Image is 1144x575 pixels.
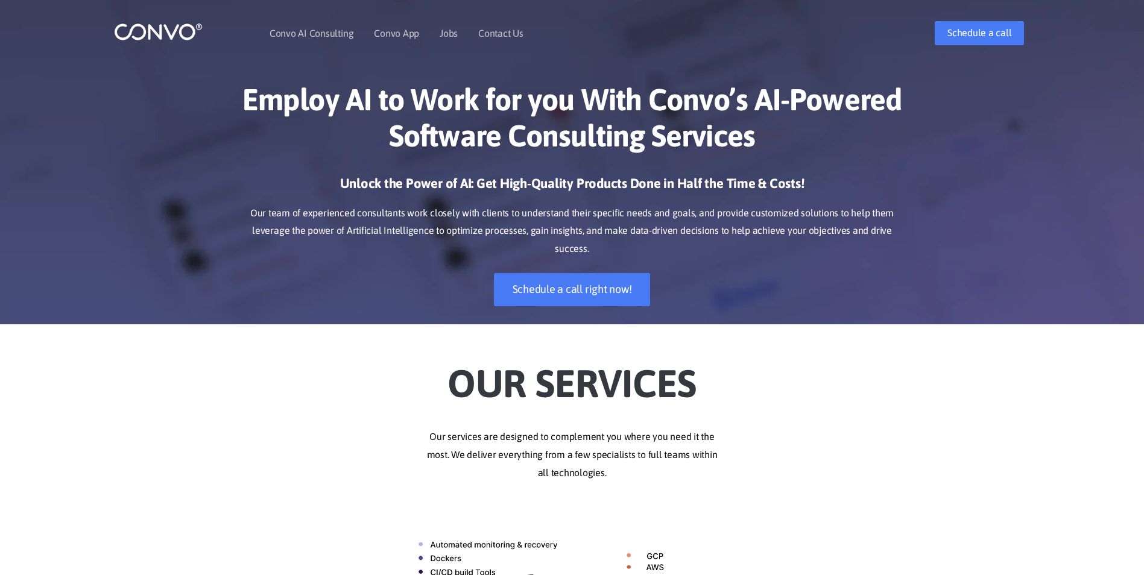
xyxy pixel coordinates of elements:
[114,22,203,41] img: logo_1.png
[238,342,907,410] h2: Our Services
[478,28,523,38] a: Contact Us
[238,175,907,201] h3: Unlock the Power of AI: Get High-Quality Products Done in Half the Time & Costs!
[494,273,651,306] a: Schedule a call right now!
[374,28,419,38] a: Convo App
[440,28,458,38] a: Jobs
[238,204,907,259] p: Our team of experienced consultants work closely with clients to understand their specific needs ...
[238,81,907,163] h1: Employ AI to Work for you With Convo’s AI-Powered Software Consulting Services
[238,428,907,482] p: Our services are designed to complement you where you need it the most. We deliver everything fro...
[270,28,353,38] a: Convo AI Consulting
[935,21,1024,45] a: Schedule a call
